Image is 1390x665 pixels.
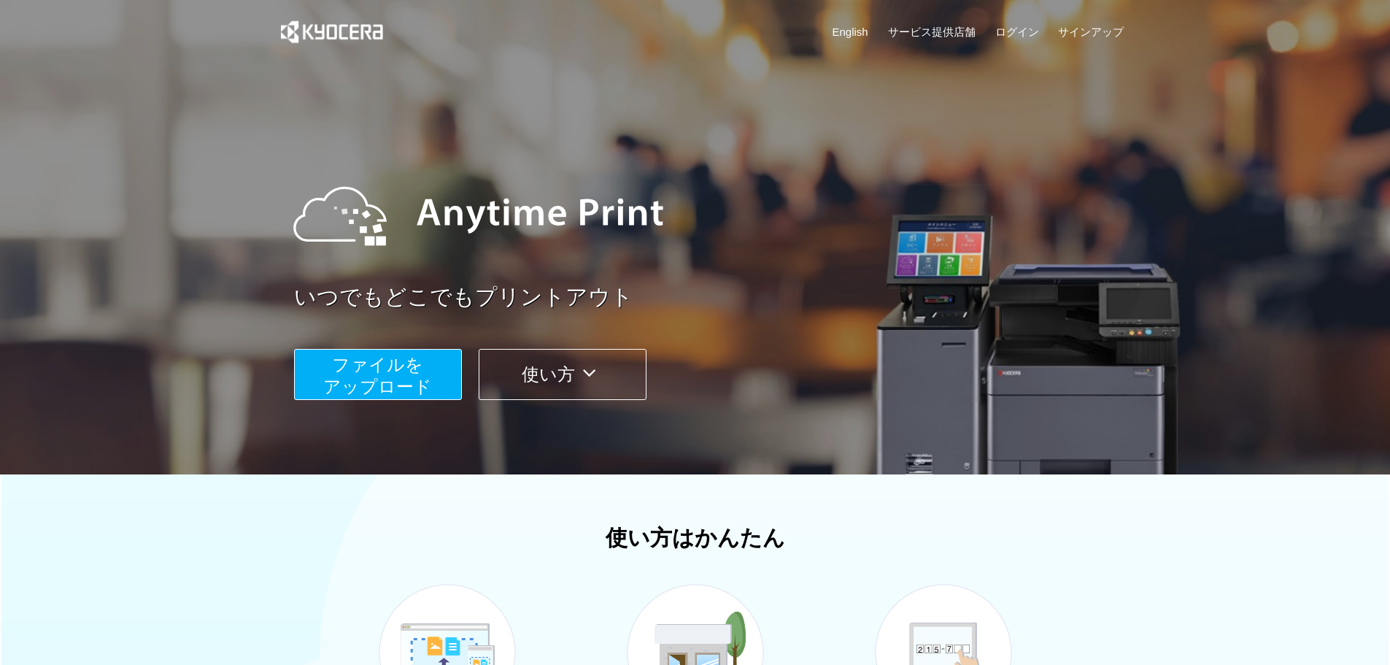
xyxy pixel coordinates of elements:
span: ファイルを ​​アップロード [323,355,432,396]
a: サービス提供店舗 [888,24,976,39]
a: サインアップ [1058,24,1124,39]
button: ファイルを​​アップロード [294,349,462,400]
button: 使い方 [479,349,646,400]
a: いつでもどこでもプリントアウト [294,282,1133,313]
a: ログイン [995,24,1039,39]
a: English [833,24,868,39]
